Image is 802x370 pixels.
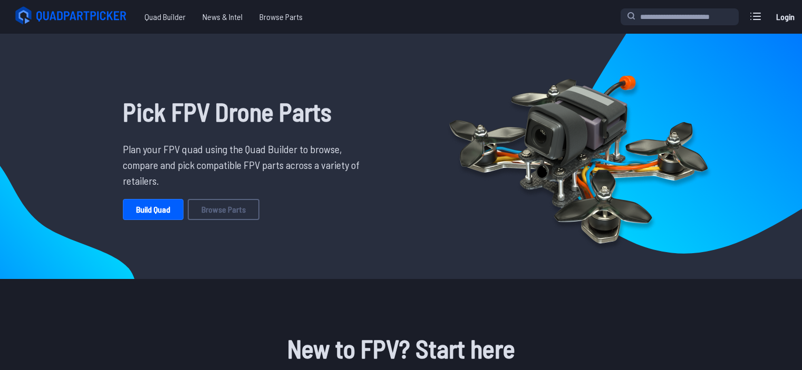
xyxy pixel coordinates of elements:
h1: New to FPV? Start here [114,329,688,367]
a: Quad Builder [136,6,194,27]
a: Browse Parts [188,199,259,220]
a: Browse Parts [251,6,311,27]
a: Build Quad [123,199,183,220]
a: News & Intel [194,6,251,27]
h1: Pick FPV Drone Parts [123,93,368,131]
p: Plan your FPV quad using the Quad Builder to browse, compare and pick compatible FPV parts across... [123,141,368,188]
a: Login [772,6,798,27]
img: Quadcopter [427,51,730,262]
